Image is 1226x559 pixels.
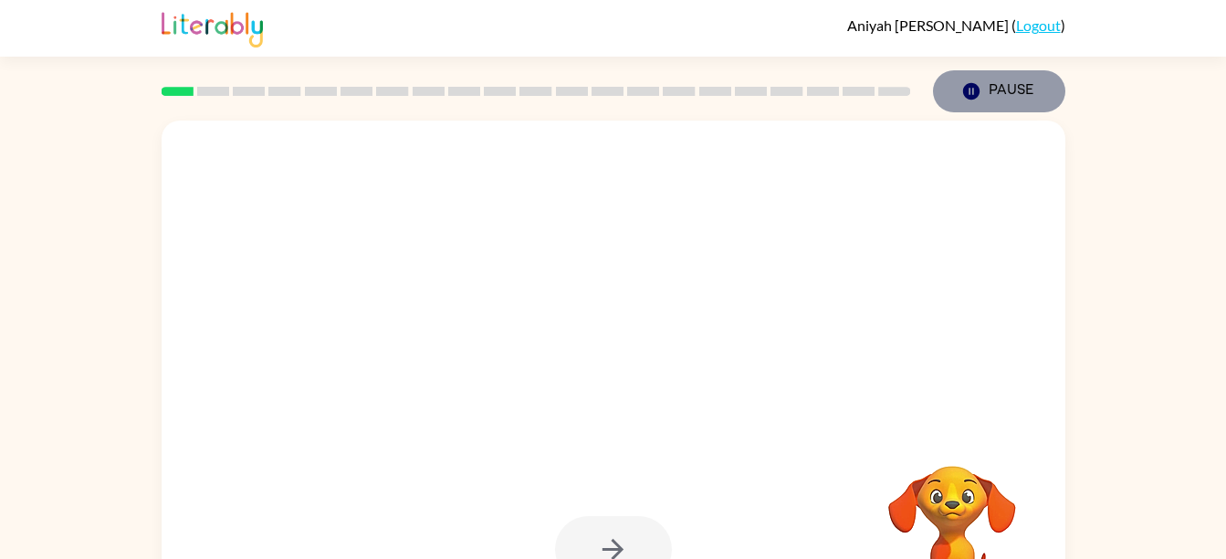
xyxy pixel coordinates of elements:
img: Literably [162,7,263,47]
span: Aniyah [PERSON_NAME] [847,16,1011,34]
div: ( ) [847,16,1065,34]
a: Logout [1016,16,1061,34]
button: Pause [933,70,1065,112]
